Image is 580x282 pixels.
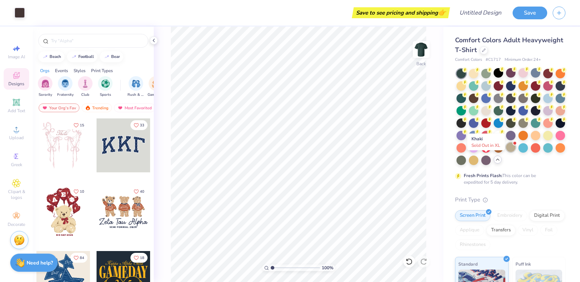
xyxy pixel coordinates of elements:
[467,134,505,150] div: Khaki
[39,92,52,98] span: Sorority
[114,103,155,112] div: Most Favorited
[39,103,79,112] div: Your Org's Fav
[104,55,110,59] img: trend_line.gif
[486,57,501,63] span: # C1717
[38,51,64,62] button: beach
[101,79,110,88] img: Sports Image
[42,105,48,110] img: most_fav.gif
[8,81,24,87] span: Designs
[414,42,428,57] img: Back
[516,260,531,268] span: Puff Ink
[505,57,541,63] span: Minimum Order: 24 +
[464,172,553,185] div: This color can be expedited for 5 day delivery.
[81,92,89,98] span: Club
[458,260,478,268] span: Standard
[513,7,547,19] button: Save
[91,67,113,74] div: Print Types
[454,5,507,20] input: Untitled Design
[455,210,490,221] div: Screen Print
[70,120,87,130] button: Like
[38,76,52,98] button: filter button
[416,60,426,67] div: Back
[518,225,538,236] div: Vinyl
[438,8,446,17] span: 👉
[111,55,120,59] div: bear
[128,76,144,98] div: filter for Rush & Bid
[322,265,333,271] span: 100 %
[130,253,148,263] button: Like
[74,67,86,74] div: Styles
[9,135,24,141] span: Upload
[41,79,50,88] img: Sorority Image
[464,173,502,179] strong: Fresh Prints Flash:
[78,76,93,98] button: filter button
[57,76,74,98] button: filter button
[78,76,93,98] div: filter for Club
[61,79,69,88] img: Fraternity Image
[148,76,164,98] div: filter for Game Day
[455,239,490,250] div: Rhinestones
[8,54,25,60] span: Image AI
[80,124,84,127] span: 15
[140,256,144,260] span: 18
[55,67,68,74] div: Events
[455,225,484,236] div: Applique
[455,196,565,204] div: Print Type
[71,55,77,59] img: trend_line.gif
[4,189,29,200] span: Clipart & logos
[130,187,148,196] button: Like
[455,57,482,63] span: Comfort Colors
[354,7,448,18] div: Save to see pricing and shipping
[100,92,111,98] span: Sports
[98,76,113,98] div: filter for Sports
[493,210,527,221] div: Embroidery
[152,79,160,88] img: Game Day Image
[486,225,516,236] div: Transfers
[78,55,94,59] div: football
[67,51,97,62] button: football
[80,190,84,193] span: 10
[50,37,144,44] input: Try "Alpha"
[11,162,22,168] span: Greek
[140,124,144,127] span: 33
[85,105,91,110] img: trending.gif
[540,225,557,236] div: Foil
[148,92,164,98] span: Game Day
[81,79,89,88] img: Club Image
[117,105,123,110] img: most_fav.gif
[57,76,74,98] div: filter for Fraternity
[8,108,25,114] span: Add Text
[27,259,53,266] strong: Need help?
[130,120,148,130] button: Like
[98,76,113,98] button: filter button
[132,79,140,88] img: Rush & Bid Image
[128,76,144,98] button: filter button
[82,103,112,112] div: Trending
[8,222,25,227] span: Decorate
[529,210,565,221] div: Digital Print
[100,51,123,62] button: bear
[128,92,144,98] span: Rush & Bid
[140,190,144,193] span: 40
[471,142,500,148] span: Sold Out in XL
[148,76,164,98] button: filter button
[70,253,87,263] button: Like
[80,256,84,260] span: 84
[50,55,61,59] div: beach
[38,76,52,98] div: filter for Sorority
[40,67,50,74] div: Orgs
[57,92,74,98] span: Fraternity
[70,187,87,196] button: Like
[455,36,563,54] span: Comfort Colors Adult Heavyweight T-Shirt
[42,55,48,59] img: trend_line.gif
